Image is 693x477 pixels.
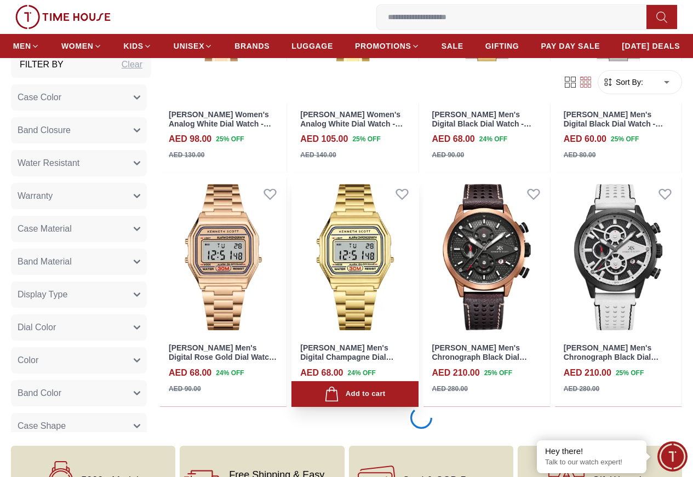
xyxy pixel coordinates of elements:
p: Talk to our watch expert! [545,458,638,467]
span: Band Material [18,256,72,269]
h4: AED 98.00 [169,133,211,146]
div: Clear [122,59,142,72]
div: AED 140.00 [300,150,336,160]
a: [PERSON_NAME] Men's Digital Black Dial Watch - K25206-TBTB [432,110,532,137]
span: 25 % OFF [352,134,380,144]
span: PAY DAY SALE [541,41,600,51]
button: Color [11,348,147,374]
button: Water Resistant [11,151,147,177]
img: Kenneth Scott Men's Digital Rose Gold Dial Watch - K25206-RBKK [160,177,287,337]
button: Case Material [11,216,147,243]
a: [PERSON_NAME] Men's Digital Champagne Dial Watch - K25206-GBGC [300,343,393,371]
span: 24 % OFF [479,134,507,144]
div: AED 280.00 [564,384,599,394]
div: Hey there! [545,446,638,457]
span: Sort By: [614,77,643,88]
span: 25 % OFF [611,134,639,144]
button: Sort By: [603,77,643,88]
a: UNISEX [174,36,213,56]
span: Display Type [18,289,67,302]
span: Band Color [18,387,61,400]
button: Band Color [11,381,147,407]
a: SALE [442,36,463,56]
button: Case Shape [11,413,147,440]
a: MEN [13,36,39,56]
h4: AED 60.00 [564,133,606,146]
h4: AED 68.00 [432,133,475,146]
h4: AED 68.00 [169,366,211,380]
img: Kenneth Scott Men's Chronograph Black Dial Watch - K25108-DLDB [423,177,550,337]
a: BRANDS [234,36,270,56]
a: [PERSON_NAME] Women's Analog White Dial Watch - K25504-GBGW [300,110,403,137]
h3: Filter By [20,59,64,72]
h4: AED 68.00 [300,366,343,380]
button: Case Color [11,85,147,111]
a: [PERSON_NAME] Men's Digital Rose Gold Dial Watch - K25206-RBKK [169,343,277,371]
a: PROMOTIONS [355,36,420,56]
a: [DATE] DEALS [622,36,680,56]
button: Warranty [11,183,147,210]
button: Band Closure [11,118,147,144]
img: ... [15,5,111,29]
button: Dial Color [11,315,147,341]
div: AED 80.00 [564,150,596,160]
a: [PERSON_NAME] Men's Chronograph Black Dial Watch - K25108-BLWB [564,343,658,371]
span: Band Closure [18,124,71,137]
span: LUGGAGE [291,41,333,51]
a: PAY DAY SALE [541,36,600,56]
img: Kenneth Scott Men's Digital Champagne Dial Watch - K25206-GBGC [291,177,418,337]
a: [PERSON_NAME] Women's Analog White Dial Watch - K25504-KBKW [169,110,271,137]
span: 24 % OFF [216,368,244,378]
h4: AED 210.00 [564,366,611,380]
div: Add to cart [324,387,385,401]
h4: AED 210.00 [432,366,480,380]
div: AED 130.00 [169,150,204,160]
span: [DATE] DEALS [622,41,680,51]
span: Case Material [18,223,72,236]
span: PROMOTIONS [355,41,411,51]
span: Color [18,354,38,367]
span: 25 % OFF [484,368,512,378]
span: WOMEN [61,41,94,51]
span: Case Color [18,91,61,105]
a: WOMEN [61,36,102,56]
img: Kenneth Scott Men's Chronograph Black Dial Watch - K25108-BLWB [555,177,681,337]
div: AED 90.00 [169,384,201,394]
div: Chat Widget [657,441,688,472]
a: KIDS [124,36,152,56]
button: Band Material [11,249,147,275]
span: Case Shape [18,420,66,433]
a: [PERSON_NAME] Men's Digital Black Dial Watch - K25206-SBSB [564,110,663,137]
span: KIDS [124,41,144,51]
span: 24 % OFF [348,368,376,378]
span: 25 % OFF [216,134,244,144]
span: Dial Color [18,321,56,335]
span: Water Resistant [18,157,79,170]
span: UNISEX [174,41,204,51]
a: LUGGAGE [291,36,333,56]
span: BRANDS [234,41,270,51]
a: [PERSON_NAME] Men's Chronograph Black Dial Watch - K25108-DLDB [432,343,527,371]
div: AED 280.00 [432,384,468,394]
span: SALE [442,41,463,51]
h4: AED 105.00 [300,133,348,146]
div: AED 90.00 [432,150,465,160]
span: 25 % OFF [616,368,644,378]
span: GIFTING [485,41,519,51]
button: Add to cart [291,381,418,407]
a: GIFTING [485,36,519,56]
button: Display Type [11,282,147,308]
span: MEN [13,41,31,51]
span: Warranty [18,190,53,203]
